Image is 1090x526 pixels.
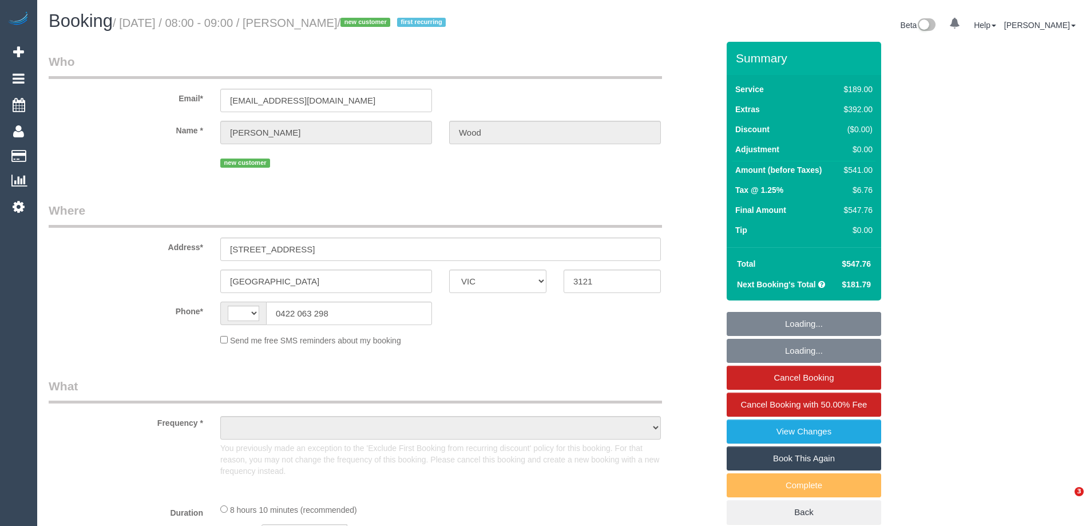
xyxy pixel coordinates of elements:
[727,393,881,417] a: Cancel Booking with 50.00% Fee
[735,204,786,216] label: Final Amount
[839,84,873,95] div: $189.00
[113,17,449,29] small: / [DATE] / 08:00 - 09:00 / [PERSON_NAME]
[220,159,270,168] span: new customer
[40,121,212,136] label: Name *
[839,144,873,155] div: $0.00
[901,21,936,30] a: Beta
[449,121,661,144] input: Last Name*
[974,21,996,30] a: Help
[839,124,873,135] div: ($0.00)
[40,302,212,317] label: Phone*
[1051,487,1079,515] iframe: Intercom live chat
[220,89,432,112] input: Email*
[735,184,783,196] label: Tax @ 1.25%
[49,53,662,79] legend: Who
[220,442,661,477] p: You previously made an exception to the 'Exclude First Booking from recurring discount' policy fo...
[735,224,747,236] label: Tip
[1004,21,1076,30] a: [PERSON_NAME]
[340,18,390,27] span: new customer
[397,18,446,27] span: first recurring
[338,17,450,29] span: /
[49,202,662,228] legend: Where
[40,503,212,519] label: Duration
[917,18,936,33] img: New interface
[564,270,661,293] input: Post Code*
[842,280,871,289] span: $181.79
[40,89,212,104] label: Email*
[741,400,867,409] span: Cancel Booking with 50.00% Fee
[736,52,875,65] h3: Summary
[735,84,764,95] label: Service
[220,121,432,144] input: First Name*
[230,336,401,345] span: Send me free SMS reminders about my booking
[1075,487,1084,496] span: 3
[727,366,881,390] a: Cancel Booking
[842,259,871,268] span: $547.76
[49,11,113,31] span: Booking
[40,413,212,429] label: Frequency *
[7,11,30,27] img: Automaid Logo
[230,505,357,515] span: 8 hours 10 minutes (recommended)
[220,270,432,293] input: Suburb*
[735,104,760,115] label: Extras
[727,500,881,524] a: Back
[735,124,770,135] label: Discount
[839,164,873,176] div: $541.00
[735,144,779,155] label: Adjustment
[727,446,881,470] a: Book This Again
[839,224,873,236] div: $0.00
[266,302,432,325] input: Phone*
[40,238,212,253] label: Address*
[727,420,881,444] a: View Changes
[839,104,873,115] div: $392.00
[49,378,662,404] legend: What
[737,259,755,268] strong: Total
[735,164,822,176] label: Amount (before Taxes)
[737,280,816,289] strong: Next Booking's Total
[839,184,873,196] div: $6.76
[839,204,873,216] div: $547.76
